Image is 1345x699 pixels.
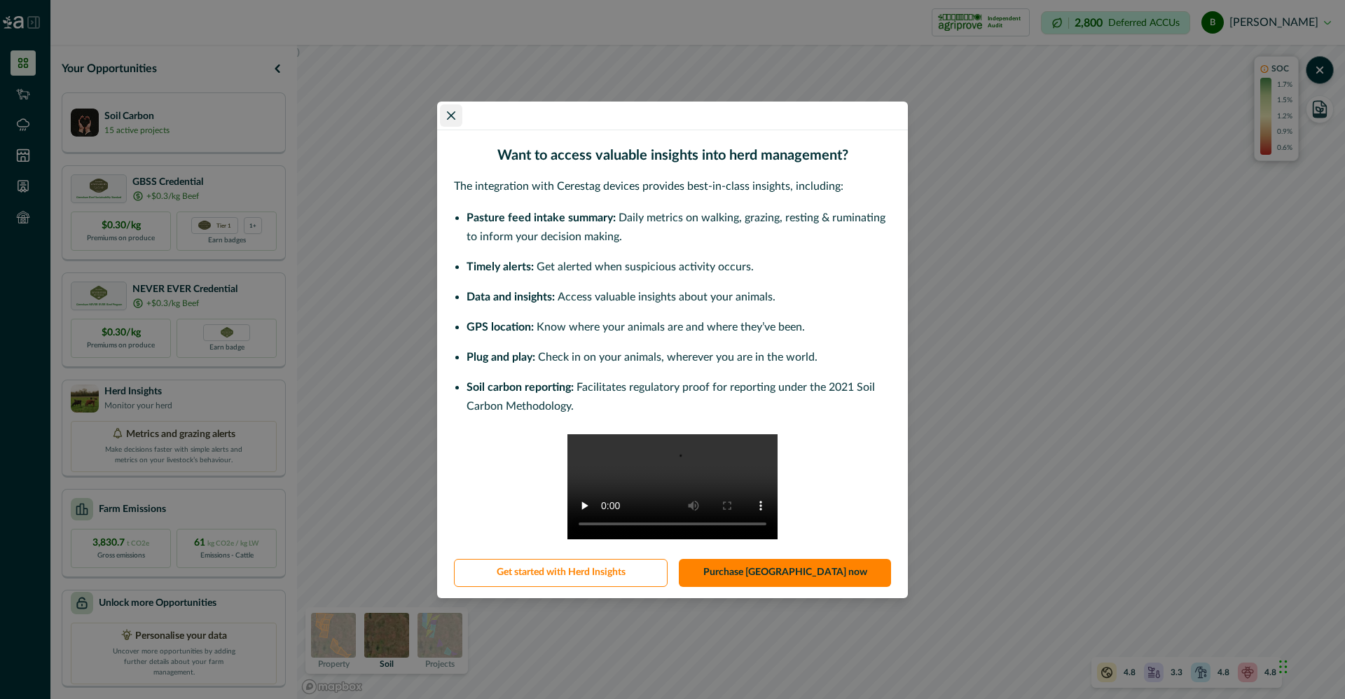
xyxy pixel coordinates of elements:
[454,178,891,195] p: The integration with Cerestag devices provides best-in-class insights, including:
[537,261,754,272] span: Get alerted when suspicious activity occurs.
[440,104,462,127] button: Close
[467,212,885,242] span: Daily metrics on walking, grazing, resting & ruminating to inform your decision making.
[537,321,805,333] span: Know where your animals are and where they’ve been.
[467,291,555,303] span: Data and insights:
[467,321,534,333] span: GPS location:
[467,212,616,223] span: Pasture feed intake summary:
[467,352,535,363] span: Plug and play:
[454,147,891,164] h2: Want to access valuable insights into herd management?
[467,382,574,393] span: Soil carbon reporting:
[679,559,891,587] a: Purchase [GEOGRAPHIC_DATA] now
[467,261,534,272] span: Timely alerts:
[454,559,668,587] button: Get started with Herd Insights
[1279,646,1288,688] div: Drag
[538,352,818,363] span: Check in on your animals, wherever you are in the world.
[1275,632,1345,699] iframe: Chat Widget
[467,382,875,412] span: Facilitates regulatory proof for reporting under the 2021 Soil Carbon Methodology.
[558,291,775,303] span: Access valuable insights about your animals.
